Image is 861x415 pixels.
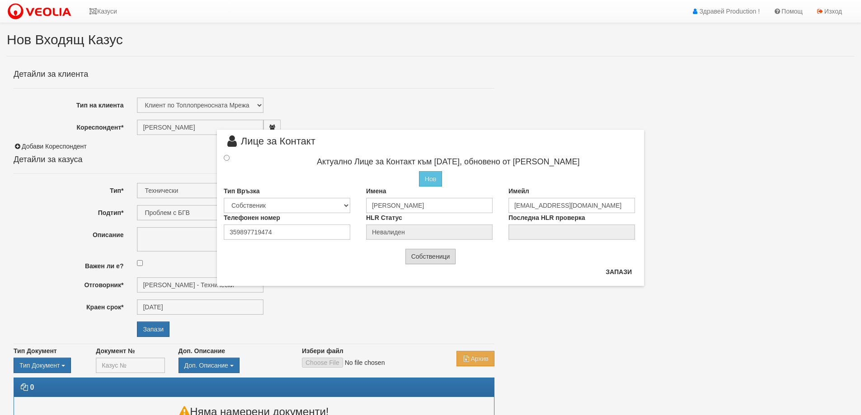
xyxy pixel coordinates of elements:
input: Имена [366,198,493,213]
button: Собственици [405,249,456,264]
button: Нов [419,171,442,187]
label: Тип Връзка [224,187,260,196]
input: Имейл [508,198,635,213]
img: VeoliaLogo.png [7,2,75,21]
label: Последна HLR проверка [508,213,585,222]
input: Телефонен номер [224,224,350,240]
button: Запази [600,265,637,279]
span: Лице за Контакт [224,136,315,153]
label: Телефонен номер [224,213,280,222]
label: Имена [366,187,386,196]
label: Имейл [508,187,529,196]
h4: Актуално Лице за Контакт към [DATE], обновено от [PERSON_NAME] [259,158,637,167]
label: HLR Статус [366,213,402,222]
